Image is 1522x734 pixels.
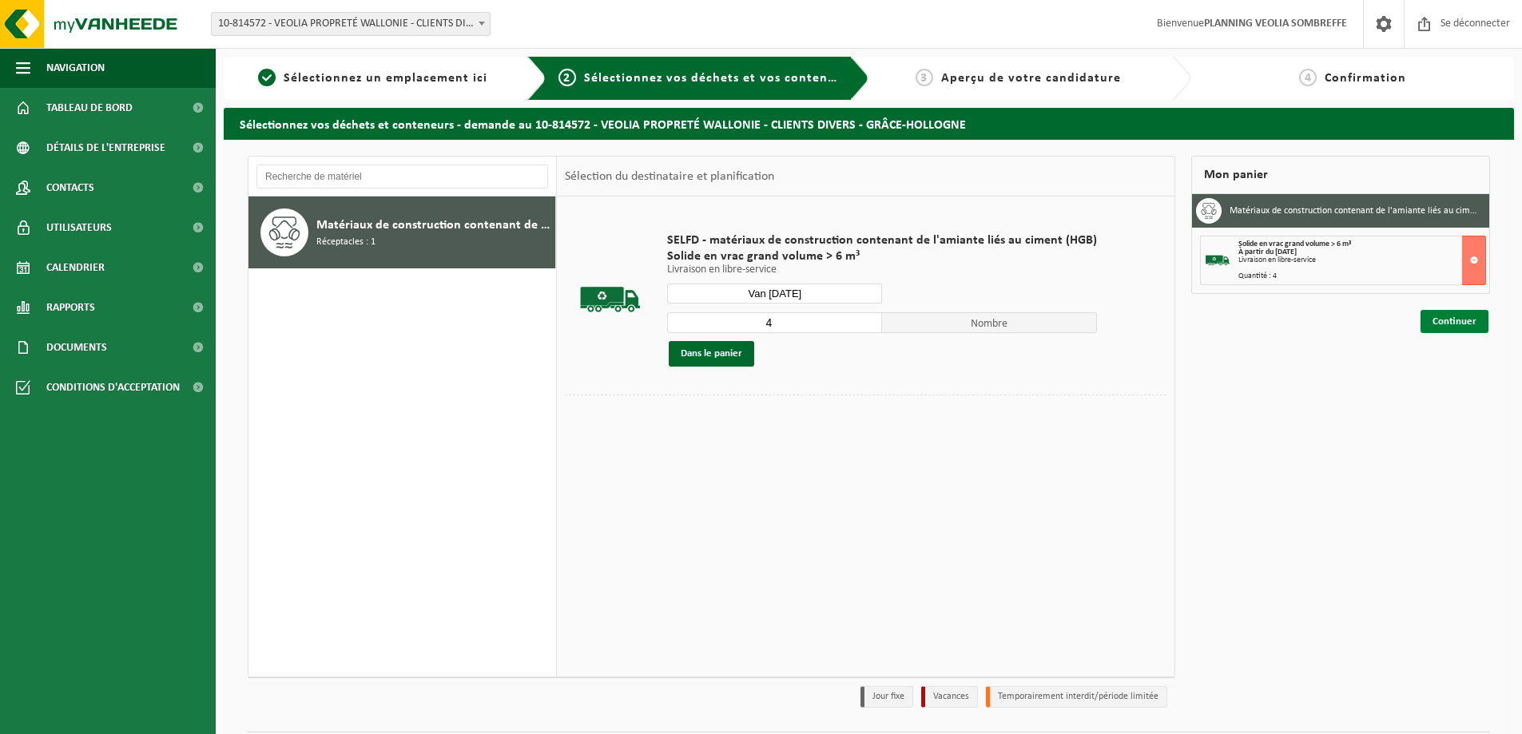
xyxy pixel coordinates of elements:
[46,142,165,154] font: Détails de l'entreprise
[1238,256,1316,264] font: Livraison en libre-service
[46,302,95,314] font: Rapports
[232,69,515,88] a: 1Sélectionnez un emplacement ici
[1421,310,1488,333] a: Continuer
[941,72,1121,85] font: Aperçu de votre candidature
[1325,72,1406,85] font: Confirmation
[933,692,969,701] font: Vacances
[667,250,860,263] font: Solide en vrac grand volume > 6 m³
[212,13,490,35] span: 10-814572 - VEOLIA PROPRETÉ WALLONIE - CLIENTS DIVERS - GRÂCE-HOLLOGNE
[46,62,105,74] font: Navigation
[46,222,112,234] font: Utilisateurs
[264,72,271,85] font: 1
[667,264,777,276] font: Livraison en libre-service
[46,102,133,114] font: Tableau de bord
[565,170,774,183] font: Sélection du destinataire et planification
[920,72,928,85] font: 3
[240,119,966,132] font: Sélectionnez vos déchets et conteneurs - demande au 10-814572 - VEOLIA PROPRETÉ WALLONIE - CLIENT...
[669,341,754,367] button: Dans le panier
[667,284,882,304] input: Sélectionnez la date
[1238,248,1297,256] font: À partir du [DATE]
[1441,18,1510,30] font: Se déconnecter
[46,342,107,354] font: Documents
[667,234,1097,247] font: SELFD - matériaux de construction contenant de l'amiante liés au ciment (HGB)
[316,237,376,247] font: Réceptacles : 1
[681,348,742,359] font: Dans le panier
[1204,18,1347,30] font: PLANNING VEOLIA SOMBREFFE
[1238,272,1277,280] font: Quantité : 4
[46,262,105,274] font: Calendrier
[248,196,556,268] button: Matériaux de construction contenant de l'amiante liés au ciment (liés) Réceptacles : 1
[998,692,1158,701] font: Temporairement interdit/période limitée
[872,692,904,701] font: Jour fixe
[971,318,1007,330] font: Nombre
[218,18,582,30] font: 10-814572 - VEOLIA PROPRETÉ WALLONIE - CLIENTS DIVERS - GRÂCE-HOLLOGNE
[1238,240,1351,248] font: Solide en vrac grand volume > 6 m³
[1157,18,1204,30] font: Bienvenue
[256,165,548,188] input: Recherche de matériel
[284,72,487,85] font: Sélectionnez un emplacement ici
[46,382,180,394] font: Conditions d'acceptation
[46,182,94,194] font: Contacts
[563,72,570,85] font: 2
[211,12,491,36] span: 10-814572 - VEOLIA PROPRETÉ WALLONIE - CLIENTS DIVERS - GRÂCE-HOLLOGNE
[1204,169,1268,181] font: Mon panier
[1433,316,1476,327] font: Continuer
[1305,72,1312,85] font: 4
[1230,206,1505,216] font: Matériaux de construction contenant de l'amiante liés au ciment (liés)
[584,72,854,85] font: Sélectionnez vos déchets et vos conteneurs
[316,219,699,232] font: Matériaux de construction contenant de l'amiante liés au ciment (liés)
